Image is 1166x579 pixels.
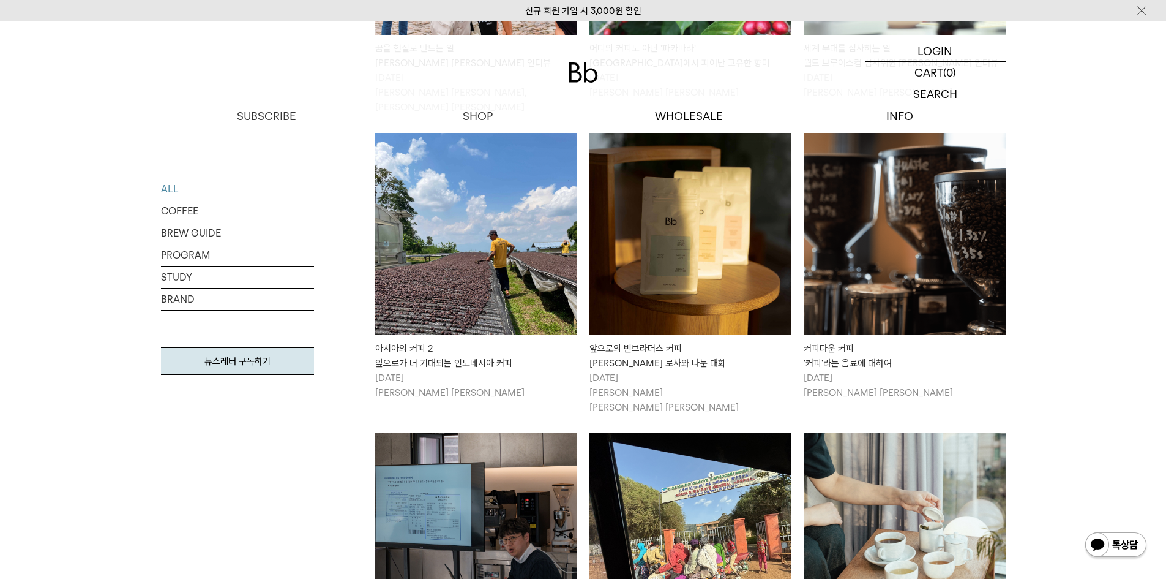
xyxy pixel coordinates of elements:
[375,133,577,335] img: 아시아의 커피 2앞으로가 더 기대되는 인도네시아 커피
[525,6,641,17] a: 신규 회원 가입 시 3,000원 할인
[1084,531,1148,561] img: 카카오톡 채널 1:1 채팅 버튼
[583,105,794,127] p: WHOLESALE
[914,62,943,83] p: CART
[589,133,791,415] a: 앞으로의 빈브라더스 커피 그린빈 바이어 로사와 나눈 대화 앞으로의 빈브라더스 커피[PERSON_NAME] 로사와 나눈 대화 [DATE][PERSON_NAME][PERSON_N...
[161,347,314,375] a: 뉴스레터 구독하기
[589,371,791,415] p: [DATE] [PERSON_NAME] [PERSON_NAME] [PERSON_NAME]
[375,341,577,371] div: 아시아의 커피 2 앞으로가 더 기대되는 인도네시아 커피
[865,62,1006,83] a: CART (0)
[372,105,583,127] a: SHOP
[794,105,1006,127] p: INFO
[161,267,314,288] a: STUDY
[804,341,1006,371] div: 커피다운 커피 '커피'라는 음료에 대하여
[161,200,314,222] a: COFFEE
[804,371,1006,400] p: [DATE] [PERSON_NAME] [PERSON_NAME]
[569,62,598,83] img: 로고
[161,222,314,244] a: BREW GUIDE
[375,133,577,400] a: 아시아의 커피 2앞으로가 더 기대되는 인도네시아 커피 아시아의 커피 2앞으로가 더 기대되는 인도네시아 커피 [DATE][PERSON_NAME] [PERSON_NAME]
[804,133,1006,400] a: 커피다운 커피'커피'라는 음료에 대하여 커피다운 커피'커피'라는 음료에 대하여 [DATE][PERSON_NAME] [PERSON_NAME]
[865,40,1006,62] a: LOGIN
[917,40,952,61] p: LOGIN
[161,244,314,266] a: PROGRAM
[375,371,577,400] p: [DATE] [PERSON_NAME] [PERSON_NAME]
[943,62,956,83] p: (0)
[161,178,314,200] a: ALL
[589,133,791,335] img: 앞으로의 빈브라더스 커피 그린빈 바이어 로사와 나눈 대화
[161,105,372,127] a: SUBSCRIBE
[161,289,314,310] a: BRAND
[589,341,791,371] div: 앞으로의 빈브라더스 커피 [PERSON_NAME] 로사와 나눈 대화
[913,83,957,105] p: SEARCH
[804,133,1006,335] img: 커피다운 커피'커피'라는 음료에 대하여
